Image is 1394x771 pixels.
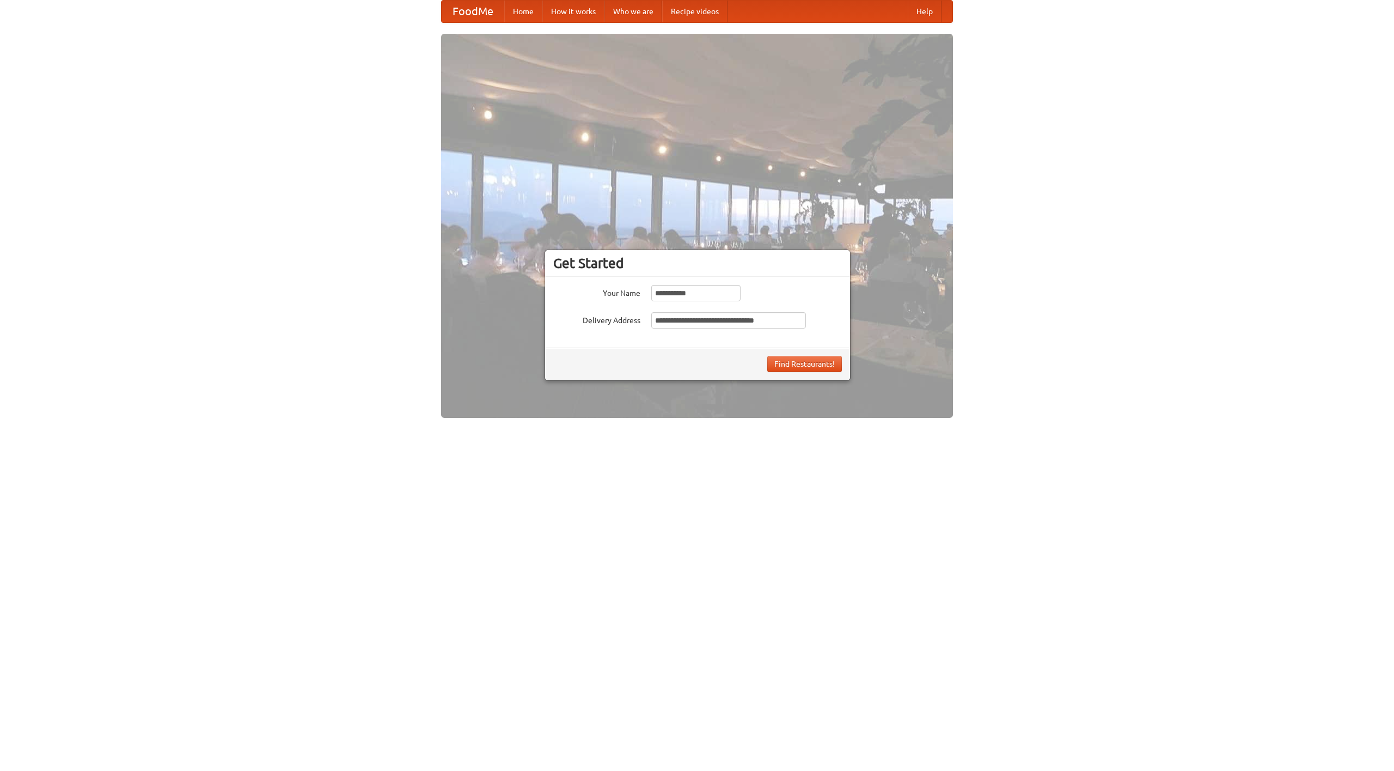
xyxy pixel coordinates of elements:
a: FoodMe [442,1,504,22]
a: Home [504,1,542,22]
button: Find Restaurants! [767,356,842,372]
label: Your Name [553,285,640,299]
label: Delivery Address [553,312,640,326]
a: Help [908,1,941,22]
a: Who we are [604,1,662,22]
h3: Get Started [553,255,842,271]
a: Recipe videos [662,1,727,22]
a: How it works [542,1,604,22]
